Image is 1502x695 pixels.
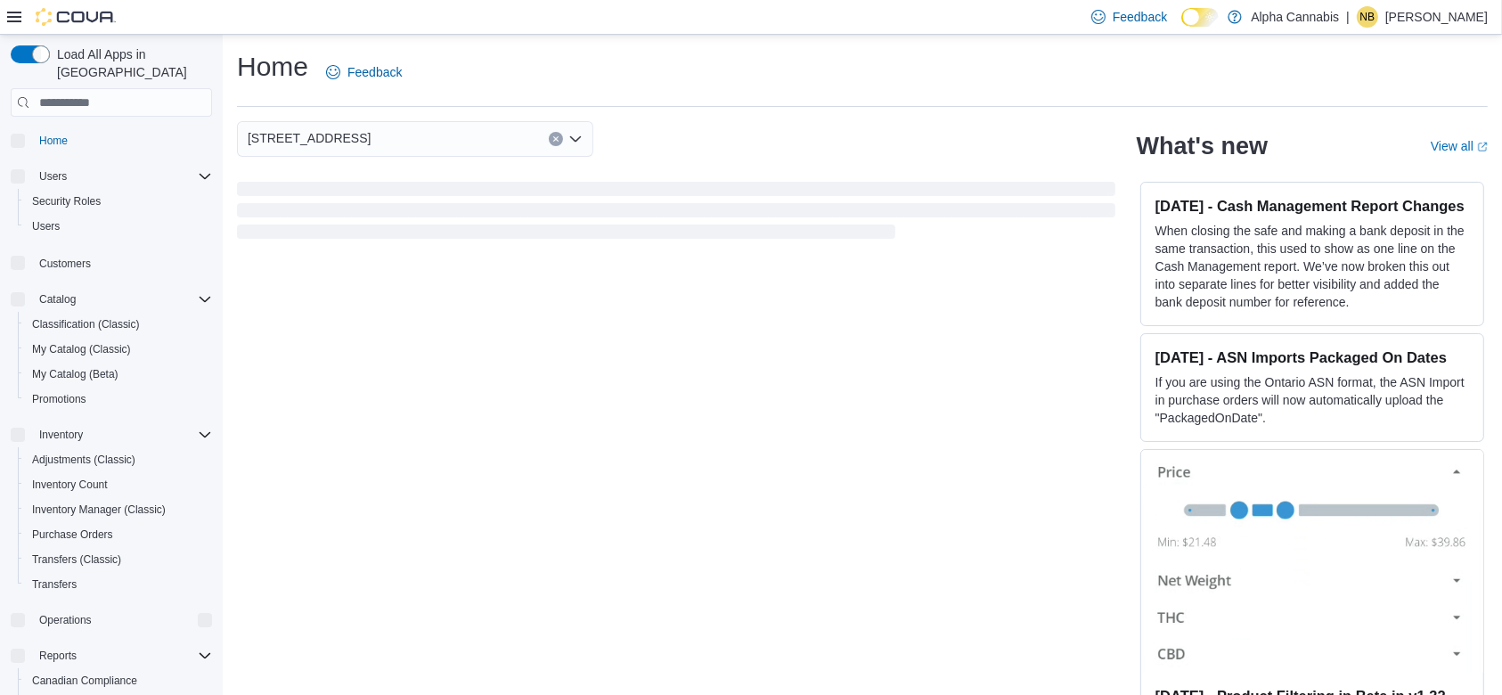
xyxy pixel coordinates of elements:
[32,253,98,274] a: Customers
[18,547,219,572] button: Transfers (Classic)
[25,314,147,335] a: Classification (Classic)
[4,287,219,312] button: Catalog
[32,645,212,666] span: Reports
[25,364,126,385] a: My Catalog (Beta)
[25,524,120,545] a: Purchase Orders
[32,130,75,151] a: Home
[18,572,219,597] button: Transfers
[18,214,219,239] button: Users
[18,497,219,522] button: Inventory Manager (Classic)
[1155,222,1469,311] p: When closing the safe and making a bank deposit in the same transaction, this used to show as one...
[568,132,583,146] button: Open list of options
[1385,6,1488,28] p: [PERSON_NAME]
[25,449,143,470] a: Adjustments (Classic)
[25,670,144,691] a: Canadian Compliance
[4,608,219,633] button: Operations
[32,367,118,381] span: My Catalog (Beta)
[25,549,128,570] a: Transfers (Classic)
[18,387,219,412] button: Promotions
[4,422,219,447] button: Inventory
[32,289,83,310] button: Catalog
[1251,6,1339,28] p: Alpha Cannabis
[25,524,212,545] span: Purchase Orders
[32,129,212,151] span: Home
[237,185,1115,242] span: Loading
[32,194,101,208] span: Security Roles
[1181,8,1219,27] input: Dark Mode
[32,219,60,233] span: Users
[32,609,99,631] button: Operations
[18,337,219,362] button: My Catalog (Classic)
[32,317,140,331] span: Classification (Classic)
[32,166,212,187] span: Users
[18,522,219,547] button: Purchase Orders
[32,424,90,446] button: Inventory
[39,649,77,663] span: Reports
[32,342,131,356] span: My Catalog (Classic)
[25,364,212,385] span: My Catalog (Beta)
[25,216,212,237] span: Users
[237,49,308,85] h1: Home
[1431,139,1488,153] a: View allExternal link
[1477,142,1488,152] svg: External link
[25,339,138,360] a: My Catalog (Classic)
[32,674,137,688] span: Canadian Compliance
[18,362,219,387] button: My Catalog (Beta)
[4,164,219,189] button: Users
[39,613,92,627] span: Operations
[25,499,173,520] a: Inventory Manager (Classic)
[4,643,219,668] button: Reports
[18,472,219,497] button: Inventory Count
[18,189,219,214] button: Security Roles
[1137,132,1268,160] h2: What's new
[1113,8,1167,26] span: Feedback
[1155,348,1469,366] h3: [DATE] - ASN Imports Packaged On Dates
[248,127,371,149] span: [STREET_ADDRESS]
[25,388,212,410] span: Promotions
[39,169,67,184] span: Users
[50,45,212,81] span: Load All Apps in [GEOGRAPHIC_DATA]
[25,339,212,360] span: My Catalog (Classic)
[39,428,83,442] span: Inventory
[36,8,116,26] img: Cova
[25,574,84,595] a: Transfers
[32,289,212,310] span: Catalog
[32,609,212,631] span: Operations
[25,388,94,410] a: Promotions
[39,292,76,307] span: Catalog
[4,127,219,153] button: Home
[32,503,166,517] span: Inventory Manager (Classic)
[25,216,67,237] a: Users
[32,453,135,467] span: Adjustments (Classic)
[25,191,108,212] a: Security Roles
[25,449,212,470] span: Adjustments (Classic)
[32,392,86,406] span: Promotions
[32,251,212,274] span: Customers
[25,670,212,691] span: Canadian Compliance
[1346,6,1350,28] p: |
[25,549,212,570] span: Transfers (Classic)
[347,63,402,81] span: Feedback
[1181,27,1182,28] span: Dark Mode
[25,474,115,495] a: Inventory Count
[1357,6,1378,28] div: Nick Barboutsis
[25,574,212,595] span: Transfers
[25,314,212,335] span: Classification (Classic)
[32,424,212,446] span: Inventory
[1360,6,1375,28] span: NB
[319,54,409,90] a: Feedback
[32,166,74,187] button: Users
[4,249,219,275] button: Customers
[32,478,108,492] span: Inventory Count
[32,527,113,542] span: Purchase Orders
[32,577,77,592] span: Transfers
[18,447,219,472] button: Adjustments (Classic)
[25,499,212,520] span: Inventory Manager (Classic)
[18,668,219,693] button: Canadian Compliance
[18,312,219,337] button: Classification (Classic)
[32,552,121,567] span: Transfers (Classic)
[549,132,563,146] button: Clear input
[1155,197,1469,215] h3: [DATE] - Cash Management Report Changes
[39,134,68,148] span: Home
[39,257,91,271] span: Customers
